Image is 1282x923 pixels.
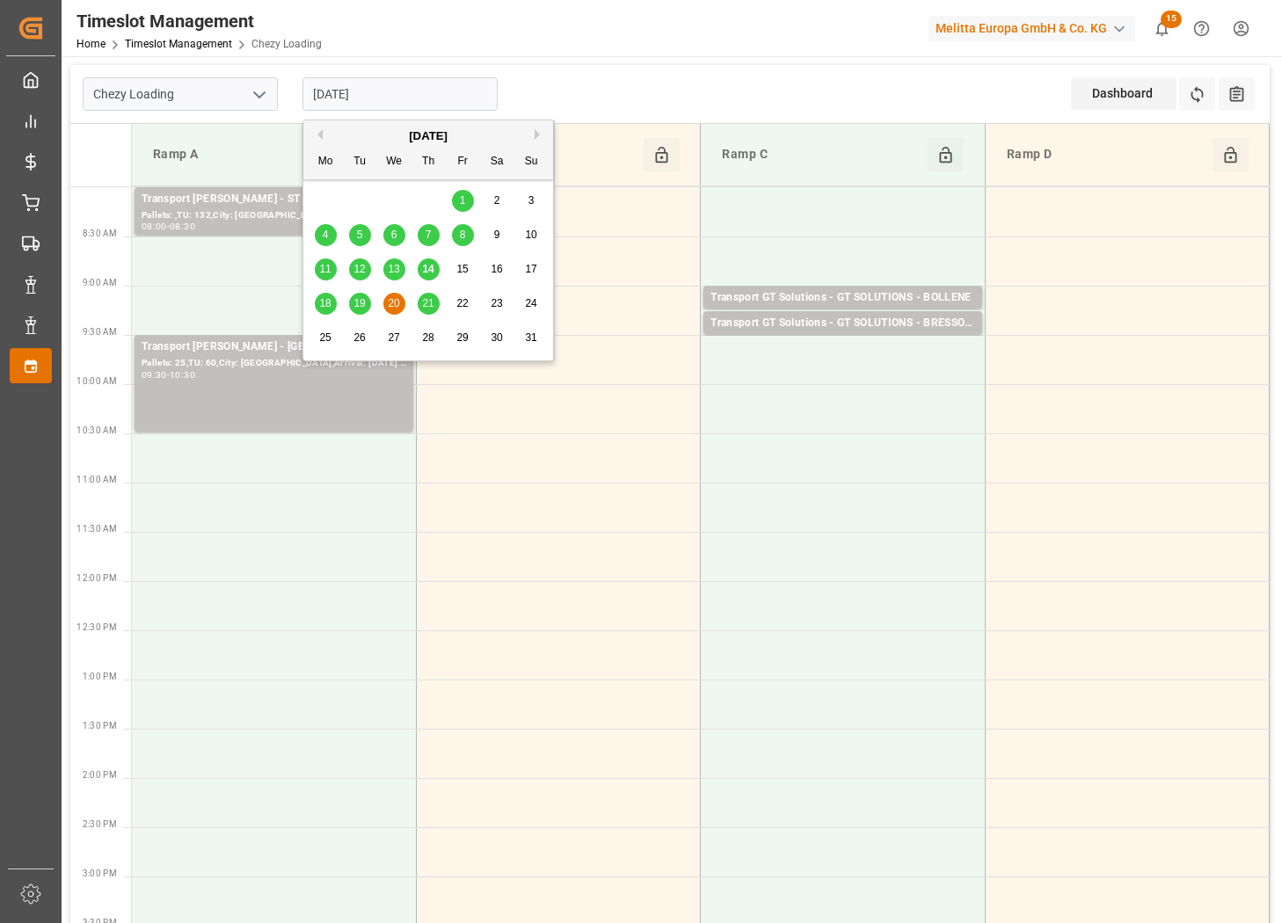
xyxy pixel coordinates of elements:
[418,293,440,315] div: Choose Thursday, August 21st, 2025
[76,524,117,534] span: 11:30 AM
[125,38,232,50] a: Timeslot Management
[76,475,117,484] span: 11:00 AM
[929,16,1135,41] div: Melitta Europa GmbH & Co. KG
[142,356,406,371] div: Pallets: 25,TU: 60,City: [GEOGRAPHIC_DATA],Arrival: [DATE] 00:00:00
[170,222,195,230] div: 08:30
[521,327,543,349] div: Choose Sunday, August 31st, 2025
[315,293,337,315] div: Choose Monday, August 18th, 2025
[486,327,508,349] div: Choose Saturday, August 30th, 2025
[349,327,371,349] div: Choose Tuesday, August 26th, 2025
[426,229,432,241] span: 7
[491,263,502,275] span: 16
[315,327,337,349] div: Choose Monday, August 25th, 2025
[319,331,331,344] span: 25
[388,331,399,344] span: 27
[525,331,536,344] span: 31
[76,38,106,50] a: Home
[1142,9,1182,48] button: show 15 new notifications
[456,263,468,275] span: 15
[422,297,433,309] span: 21
[383,258,405,280] div: Choose Wednesday, August 13th, 2025
[456,297,468,309] span: 22
[525,297,536,309] span: 24
[535,129,545,140] button: Next Month
[486,224,508,246] div: Choose Saturday, August 9th, 2025
[309,184,549,355] div: month 2025-08
[383,151,405,173] div: We
[383,327,405,349] div: Choose Wednesday, August 27th, 2025
[491,297,502,309] span: 23
[521,293,543,315] div: Choose Sunday, August 24th, 2025
[83,868,117,878] span: 3:00 PM
[391,229,397,241] span: 6
[170,371,195,379] div: 10:30
[452,224,474,246] div: Choose Friday, August 8th, 2025
[83,819,117,829] span: 2:30 PM
[418,258,440,280] div: Choose Thursday, August 14th, 2025
[76,376,117,386] span: 10:00 AM
[388,263,399,275] span: 13
[142,191,406,208] div: Transport [PERSON_NAME] - ST PIERRE DES CORPS - ST PIERRE DES CORPS
[83,721,117,730] span: 1:30 PM
[1000,138,1213,171] div: Ramp D
[76,573,117,583] span: 12:00 PM
[710,315,974,332] div: Transport GT Solutions - GT SOLUTIONS - BRESSOLS
[710,332,974,347] div: Pallets: 1,TU: 84,City: BRESSOLS,Arrival: [DATE] 00:00:00
[349,258,371,280] div: Choose Tuesday, August 12th, 2025
[929,11,1142,45] button: Melitta Europa GmbH & Co. KG
[349,224,371,246] div: Choose Tuesday, August 5th, 2025
[452,327,474,349] div: Choose Friday, August 29th, 2025
[456,331,468,344] span: 29
[319,297,331,309] span: 18
[167,222,170,230] div: -
[349,151,371,173] div: Tu
[710,289,974,307] div: Transport GT Solutions - GT SOLUTIONS - BOLLENE
[521,258,543,280] div: Choose Sunday, August 17th, 2025
[525,229,536,241] span: 10
[142,338,406,356] div: Transport [PERSON_NAME] - [GEOGRAPHIC_DATA]
[521,151,543,173] div: Su
[418,224,440,246] div: Choose Thursday, August 7th, 2025
[315,151,337,173] div: Mo
[710,307,974,322] div: Pallets: 2,TU: ,City: BOLLENE,Arrival: [DATE] 00:00:00
[494,229,500,241] span: 9
[83,327,117,337] span: 9:30 AM
[1071,77,1176,110] div: Dashboard
[142,371,167,379] div: 09:30
[521,190,543,212] div: Choose Sunday, August 3rd, 2025
[83,278,117,287] span: 9:00 AM
[486,258,508,280] div: Choose Saturday, August 16th, 2025
[528,194,535,207] span: 3
[167,371,170,379] div: -
[323,229,329,241] span: 4
[525,263,536,275] span: 17
[422,331,433,344] span: 28
[76,425,117,435] span: 10:30 AM
[388,297,399,309] span: 20
[418,151,440,173] div: Th
[349,293,371,315] div: Choose Tuesday, August 19th, 2025
[383,293,405,315] div: Choose Wednesday, August 20th, 2025
[303,127,553,145] div: [DATE]
[83,770,117,780] span: 2:00 PM
[383,224,405,246] div: Choose Wednesday, August 6th, 2025
[486,190,508,212] div: Choose Saturday, August 2nd, 2025
[486,293,508,315] div: Choose Saturday, August 23rd, 2025
[245,81,272,108] button: open menu
[1161,11,1182,28] span: 15
[452,258,474,280] div: Choose Friday, August 15th, 2025
[486,151,508,173] div: Sa
[83,77,278,111] input: Type to search/select
[312,129,323,140] button: Previous Month
[76,8,322,34] div: Timeslot Management
[146,138,359,171] div: Ramp A
[76,622,117,632] span: 12:30 PM
[460,194,466,207] span: 1
[715,138,928,171] div: Ramp C
[452,151,474,173] div: Fr
[460,229,466,241] span: 8
[521,224,543,246] div: Choose Sunday, August 10th, 2025
[315,258,337,280] div: Choose Monday, August 11th, 2025
[452,293,474,315] div: Choose Friday, August 22nd, 2025
[353,263,365,275] span: 12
